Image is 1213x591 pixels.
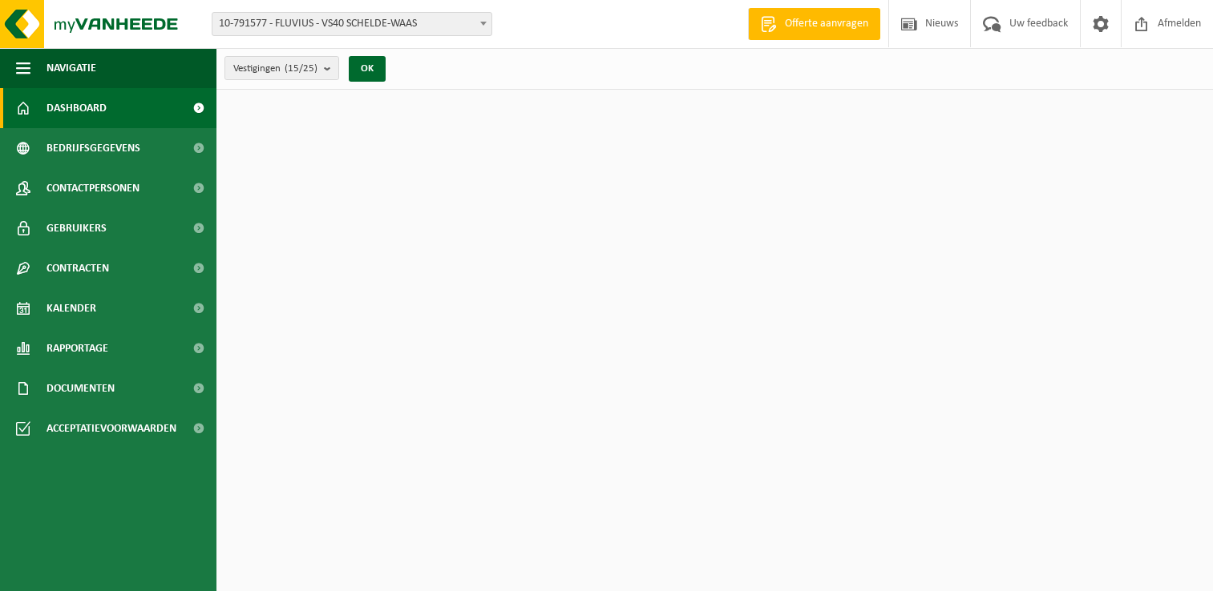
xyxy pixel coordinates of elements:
[46,248,109,288] span: Contracten
[285,63,317,74] count: (15/25)
[781,16,872,32] span: Offerte aanvragen
[46,88,107,128] span: Dashboard
[212,13,491,35] span: 10-791577 - FLUVIUS - VS40 SCHELDE-WAAS
[46,168,139,208] span: Contactpersonen
[46,288,96,328] span: Kalender
[349,56,386,82] button: OK
[224,56,339,80] button: Vestigingen(15/25)
[748,8,880,40] a: Offerte aanvragen
[212,12,492,36] span: 10-791577 - FLUVIUS - VS40 SCHELDE-WAAS
[233,57,317,81] span: Vestigingen
[46,328,108,368] span: Rapportage
[46,48,96,88] span: Navigatie
[46,128,140,168] span: Bedrijfsgegevens
[46,208,107,248] span: Gebruikers
[46,368,115,408] span: Documenten
[46,408,176,448] span: Acceptatievoorwaarden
